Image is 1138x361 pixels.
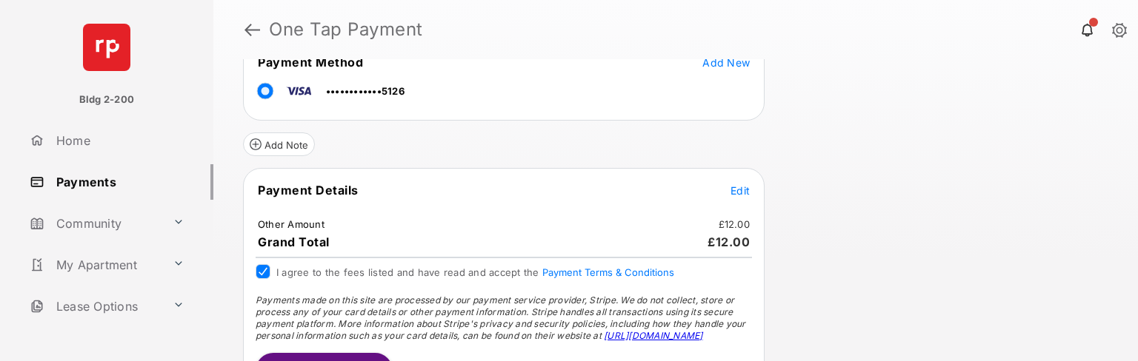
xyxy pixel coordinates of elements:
[708,235,750,249] span: £12.00
[24,123,213,158] a: Home
[731,183,750,198] button: Edit
[258,235,330,249] span: Grand Total
[256,294,746,341] span: Payments made on this site are processed by our payment service provider, Stripe. We do not colle...
[276,266,674,278] span: I agree to the fees listed and have read and accept the
[24,206,167,241] a: Community
[79,92,134,107] p: Bldg 2-200
[258,55,363,70] span: Payment Method
[24,164,213,200] a: Payments
[243,132,315,156] button: Add Note
[702,56,750,69] span: Add New
[83,24,130,71] img: svg+xml;base64,PHN2ZyB4bWxucz0iaHR0cDovL3d3dy53My5vcmcvMjAwMC9zdmciIHdpZHRoPSI2NCIgaGVpZ2h0PSI2NC...
[702,55,750,70] button: Add New
[24,289,167,324] a: Lease Options
[258,183,359,198] span: Payment Details
[718,217,751,231] td: £12.00
[542,266,674,278] button: I agree to the fees listed and have read and accept the
[731,184,750,197] span: Edit
[326,85,405,97] span: ••••••••••••5126
[24,247,167,283] a: My Apartment
[269,21,423,38] strong: One Tap Payment
[604,330,702,341] a: [URL][DOMAIN_NAME]
[257,217,325,231] td: Other Amount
